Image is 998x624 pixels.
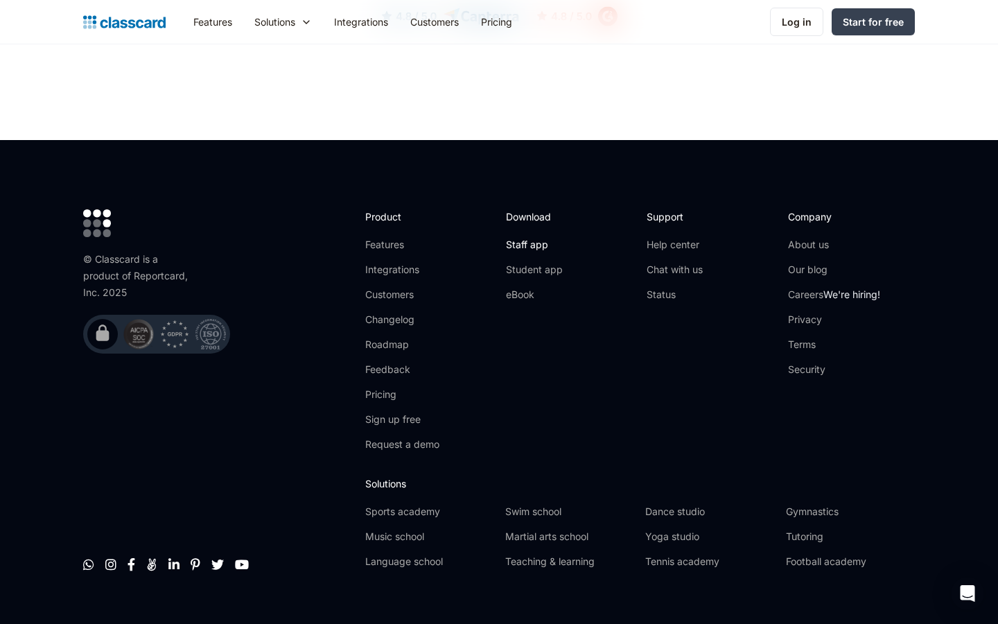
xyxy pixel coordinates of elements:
[83,12,166,32] a: home
[505,530,634,544] a: Martial arts school
[788,363,880,376] a: Security
[323,6,399,37] a: Integrations
[645,530,774,544] a: Yoga studio
[365,505,494,519] a: Sports academy
[786,530,915,544] a: Tutoring
[365,555,494,569] a: Language school
[365,363,439,376] a: Feedback
[470,6,523,37] a: Pricing
[788,238,880,252] a: About us
[647,288,703,302] a: Status
[788,313,880,327] a: Privacy
[146,557,157,571] a: 
[645,505,774,519] a: Dance studio
[647,238,703,252] a: Help center
[788,338,880,352] a: Terms
[505,555,634,569] a: Teaching & learning
[788,209,880,224] h2: Company
[832,8,915,35] a: Start for free
[243,6,323,37] div: Solutions
[365,530,494,544] a: Music school
[823,288,880,300] span: We're hiring!
[506,288,563,302] a: eBook
[365,288,439,302] a: Customers
[788,288,880,302] a: CareersWe're hiring!
[647,209,703,224] h2: Support
[505,505,634,519] a: Swim school
[788,263,880,277] a: Our blog
[365,437,439,451] a: Request a demo
[254,15,295,29] div: Solutions
[83,557,94,571] a: 
[235,557,249,571] a: 
[365,388,439,401] a: Pricing
[168,557,180,571] a: 
[782,15,812,29] div: Log in
[365,338,439,352] a: Roadmap
[182,6,243,37] a: Features
[191,557,200,571] a: 
[843,15,904,29] div: Start for free
[365,209,439,224] h2: Product
[506,209,563,224] h2: Download
[83,251,194,301] div: © Classcard is a product of Reportcard, Inc. 2025
[365,263,439,277] a: Integrations
[951,577,984,610] div: Open Intercom Messenger
[365,476,915,491] h2: Solutions
[365,313,439,327] a: Changelog
[211,557,224,571] a: 
[105,557,116,571] a: 
[786,555,915,569] a: Football academy
[365,238,439,252] a: Features
[399,6,470,37] a: Customers
[786,505,915,519] a: Gymnastics
[506,263,563,277] a: Student app
[506,238,563,252] a: Staff app
[647,263,703,277] a: Chat with us
[365,413,439,426] a: Sign up free
[128,557,135,571] a: 
[645,555,774,569] a: Tennis academy
[770,8,823,36] a: Log in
